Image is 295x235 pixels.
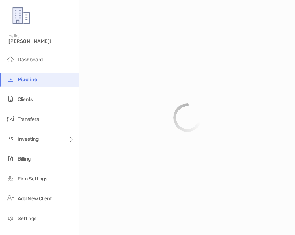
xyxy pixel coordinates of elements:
span: Add New Client [18,196,52,202]
span: Dashboard [18,57,43,63]
img: dashboard icon [6,55,15,63]
img: add_new_client icon [6,194,15,202]
span: Firm Settings [18,176,47,182]
img: pipeline icon [6,75,15,83]
span: [PERSON_NAME]! [8,38,75,44]
img: Zoe Logo [8,3,34,28]
img: firm-settings icon [6,174,15,183]
img: investing icon [6,134,15,143]
span: Clients [18,96,33,102]
span: Billing [18,156,31,162]
img: settings icon [6,214,15,222]
img: transfers icon [6,114,15,123]
img: billing icon [6,154,15,163]
span: Pipeline [18,77,37,83]
span: Transfers [18,116,39,122]
span: Investing [18,136,39,142]
span: Settings [18,216,36,222]
img: clients icon [6,95,15,103]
